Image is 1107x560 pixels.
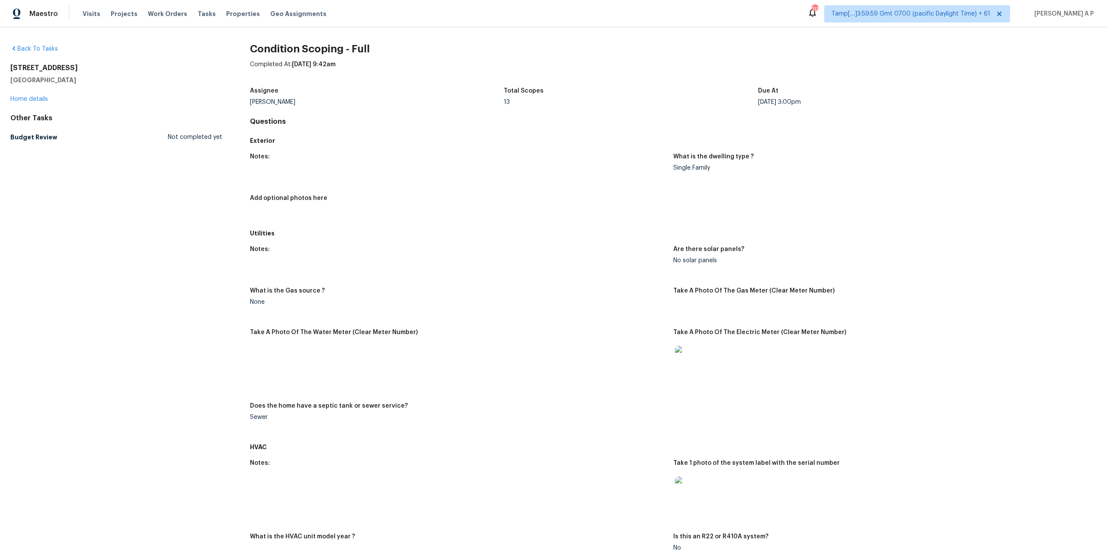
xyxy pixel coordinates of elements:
span: Maestro [29,10,58,18]
h5: Add optional photos here [250,195,327,201]
h5: Assignee [250,88,278,94]
div: 713 [812,5,818,14]
div: No solar panels [673,257,1090,264]
h5: Utilities [250,229,1097,238]
div: 13 [504,99,758,105]
span: Properties [226,10,260,18]
span: Tasks [198,11,216,17]
h5: What is the HVAC unit model year ? [250,534,355,540]
h5: Are there solar panels? [673,246,744,252]
h5: HVAC [250,443,1097,451]
span: Tamp[…]3:59:59 Gmt 0700 (pacific Daylight Time) + 61 [832,10,990,18]
h5: Notes: [250,154,270,160]
span: [DATE] 9:42am [292,61,336,68]
div: Completed At: [250,60,1097,83]
h5: What is the dwelling type ? [673,154,754,160]
h5: [GEOGRAPHIC_DATA] [10,76,222,84]
h5: Take A Photo Of The Water Meter (Clear Meter Number) [250,329,418,335]
h5: What is the Gas source ? [250,288,325,294]
h5: Budget Review [10,133,58,142]
span: [PERSON_NAME] A P [1031,10,1094,18]
div: [PERSON_NAME] [250,99,504,105]
h4: Questions [250,117,1097,126]
div: [DATE] 3:00pm [758,99,1012,105]
span: Visits [83,10,100,18]
h5: Notes: [250,246,270,252]
h2: Condition Scoping - Full [250,45,1097,53]
span: Geo Assignments [270,10,326,18]
div: Other Tasks [10,114,222,122]
h5: Due At [758,88,778,94]
h5: Notes: [250,460,270,466]
div: None [250,299,666,305]
h5: Take A Photo Of The Gas Meter (Clear Meter Number) [673,288,835,294]
div: Single Family [673,165,1090,171]
div: No [673,545,1090,551]
h5: Exterior [250,136,1097,145]
h5: Take 1 photo of the system label with the serial number [673,460,840,466]
span: Projects [111,10,138,18]
h5: Does the home have a septic tank or sewer service? [250,403,408,409]
span: Work Orders [148,10,187,18]
h2: [STREET_ADDRESS] [10,64,222,72]
div: Sewer [250,414,666,420]
a: Home details [10,96,48,102]
h5: Total Scopes [504,88,544,94]
a: Back To Tasks [10,46,58,52]
h5: Is this an R22 or R410A system? [673,534,768,540]
span: Not completed yet [168,133,222,142]
h5: Take A Photo Of The Electric Meter (Clear Meter Number) [673,329,846,335]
